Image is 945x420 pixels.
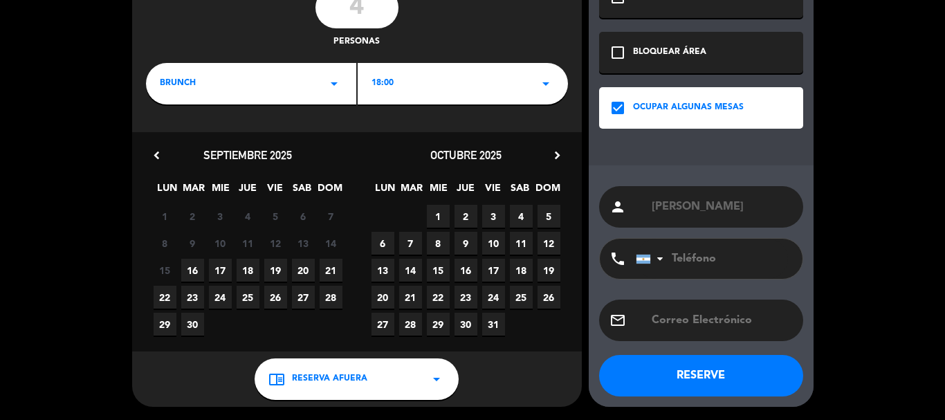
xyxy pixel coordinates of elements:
[237,180,259,203] span: JUE
[292,372,367,386] span: RESERVA AFUERA
[455,286,477,309] span: 23
[371,77,394,91] span: 18:00
[550,148,565,163] i: chevron_right
[535,180,558,203] span: DOM
[374,180,396,203] span: LUN
[399,313,422,336] span: 28
[333,35,380,49] span: personas
[181,259,204,282] span: 16
[149,148,164,163] i: chevron_left
[482,313,505,336] span: 31
[427,205,450,228] span: 1
[326,75,342,92] i: arrow_drop_down
[427,286,450,309] span: 22
[156,180,178,203] span: LUN
[154,232,176,255] span: 8
[371,313,394,336] span: 27
[371,286,394,309] span: 20
[427,232,450,255] span: 8
[237,286,259,309] span: 25
[264,180,286,203] span: VIE
[538,205,560,228] span: 5
[609,250,626,267] i: phone
[181,205,204,228] span: 2
[510,232,533,255] span: 11
[633,46,706,60] div: BLOQUEAR ÁREA
[371,232,394,255] span: 6
[264,205,287,228] span: 5
[482,259,505,282] span: 17
[510,205,533,228] span: 4
[320,205,342,228] span: 7
[237,259,259,282] span: 18
[430,148,502,162] span: octubre 2025
[181,286,204,309] span: 23
[320,259,342,282] span: 21
[181,313,204,336] span: 30
[399,232,422,255] span: 7
[292,286,315,309] span: 27
[609,44,626,61] i: check_box_outline_blank
[183,180,205,203] span: MAR
[292,205,315,228] span: 6
[538,286,560,309] span: 26
[538,232,560,255] span: 12
[154,286,176,309] span: 22
[318,180,340,203] span: DOM
[481,180,504,203] span: VIE
[292,232,315,255] span: 13
[264,232,287,255] span: 12
[154,205,176,228] span: 1
[237,232,259,255] span: 11
[264,286,287,309] span: 26
[482,205,505,228] span: 3
[209,232,232,255] span: 10
[455,205,477,228] span: 2
[609,100,626,116] i: check_box
[154,259,176,282] span: 15
[268,371,285,387] i: chrome_reader_mode
[427,259,450,282] span: 15
[209,259,232,282] span: 17
[237,205,259,228] span: 4
[371,259,394,282] span: 13
[320,286,342,309] span: 28
[510,286,533,309] span: 25
[482,286,505,309] span: 24
[455,232,477,255] span: 9
[508,180,531,203] span: SAB
[210,180,232,203] span: MIE
[399,286,422,309] span: 21
[401,180,423,203] span: MAR
[209,286,232,309] span: 24
[650,311,793,330] input: Correo Electrónico
[482,232,505,255] span: 10
[633,101,744,115] div: OCUPAR ALGUNAS MESAS
[455,313,477,336] span: 30
[510,259,533,282] span: 18
[609,312,626,329] i: email
[399,259,422,282] span: 14
[455,180,477,203] span: JUE
[320,232,342,255] span: 14
[538,75,554,92] i: arrow_drop_down
[636,239,668,278] div: Argentina: +54
[428,180,450,203] span: MIE
[455,259,477,282] span: 16
[650,197,793,217] input: Nombre
[292,259,315,282] span: 20
[636,239,788,279] input: Teléfono
[609,199,626,215] i: person
[264,259,287,282] span: 19
[427,313,450,336] span: 29
[291,180,313,203] span: SAB
[160,77,196,91] span: brunch
[203,148,292,162] span: septiembre 2025
[538,259,560,282] span: 19
[428,371,445,387] i: arrow_drop_down
[154,313,176,336] span: 29
[209,205,232,228] span: 3
[599,355,803,396] button: RESERVE
[181,232,204,255] span: 9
